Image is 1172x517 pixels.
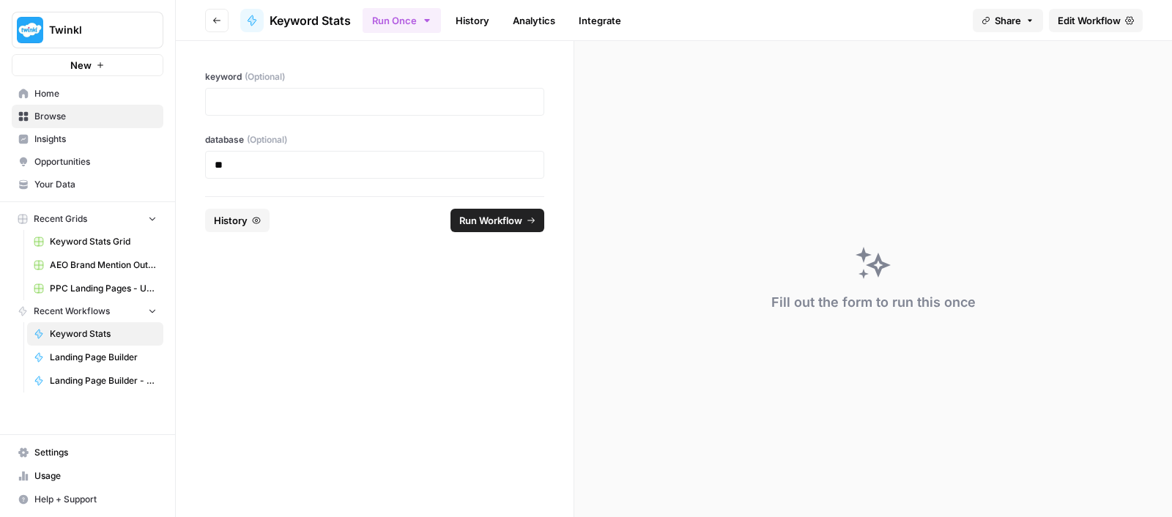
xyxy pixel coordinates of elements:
[1049,9,1143,32] a: Edit Workflow
[504,9,564,32] a: Analytics
[205,209,270,232] button: History
[17,17,43,43] img: Twinkl Logo
[1058,13,1121,28] span: Edit Workflow
[771,292,976,313] div: Fill out the form to run this once
[214,213,248,228] span: History
[50,327,157,341] span: Keyword Stats
[245,70,285,83] span: (Optional)
[12,488,163,511] button: Help + Support
[363,8,441,33] button: Run Once
[973,9,1043,32] button: Share
[50,258,157,272] span: AEO Brand Mention Outreach
[34,178,157,191] span: Your Data
[12,173,163,196] a: Your Data
[12,105,163,128] a: Browse
[27,277,163,300] a: PPC Landing Pages - US 10 09 25
[12,441,163,464] a: Settings
[34,87,157,100] span: Home
[34,133,157,146] span: Insights
[27,322,163,346] a: Keyword Stats
[49,23,138,37] span: Twinkl
[27,369,163,393] a: Landing Page Builder - Alt 1
[34,212,87,226] span: Recent Grids
[50,374,157,387] span: Landing Page Builder - Alt 1
[34,446,157,459] span: Settings
[450,209,544,232] button: Run Workflow
[270,12,351,29] span: Keyword Stats
[12,82,163,105] a: Home
[459,213,522,228] span: Run Workflow
[34,305,110,318] span: Recent Workflows
[12,300,163,322] button: Recent Workflows
[240,9,351,32] a: Keyword Stats
[447,9,498,32] a: History
[50,282,157,295] span: PPC Landing Pages - US 10 09 25
[12,150,163,174] a: Opportunities
[70,58,92,72] span: New
[50,235,157,248] span: Keyword Stats Grid
[205,70,544,83] label: keyword
[12,12,163,48] button: Workspace: Twinkl
[27,253,163,277] a: AEO Brand Mention Outreach
[50,351,157,364] span: Landing Page Builder
[247,133,287,146] span: (Optional)
[12,208,163,230] button: Recent Grids
[27,346,163,369] a: Landing Page Builder
[34,110,157,123] span: Browse
[12,464,163,488] a: Usage
[34,493,157,506] span: Help + Support
[12,127,163,151] a: Insights
[34,155,157,168] span: Opportunities
[205,133,544,146] label: database
[27,230,163,253] a: Keyword Stats Grid
[570,9,630,32] a: Integrate
[34,469,157,483] span: Usage
[12,54,163,76] button: New
[995,13,1021,28] span: Share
